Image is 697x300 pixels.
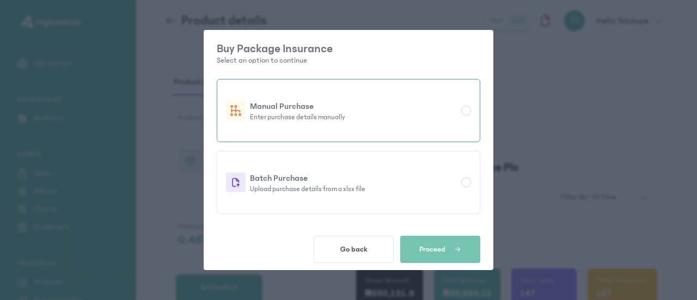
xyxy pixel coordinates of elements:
[217,43,480,55] p: Buy Package Insurance
[314,236,394,263] button: Go back
[217,55,480,66] p: Select an option to continue
[250,100,457,113] p: Manual Purchase
[250,172,457,185] p: Batch Purchase
[400,236,480,263] button: Proceed
[250,185,457,193] p: Upload purchase details from a xlsx file
[250,113,457,121] p: Enter purchase details manually
[419,245,445,254] span: Proceed
[340,245,368,254] span: Go back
